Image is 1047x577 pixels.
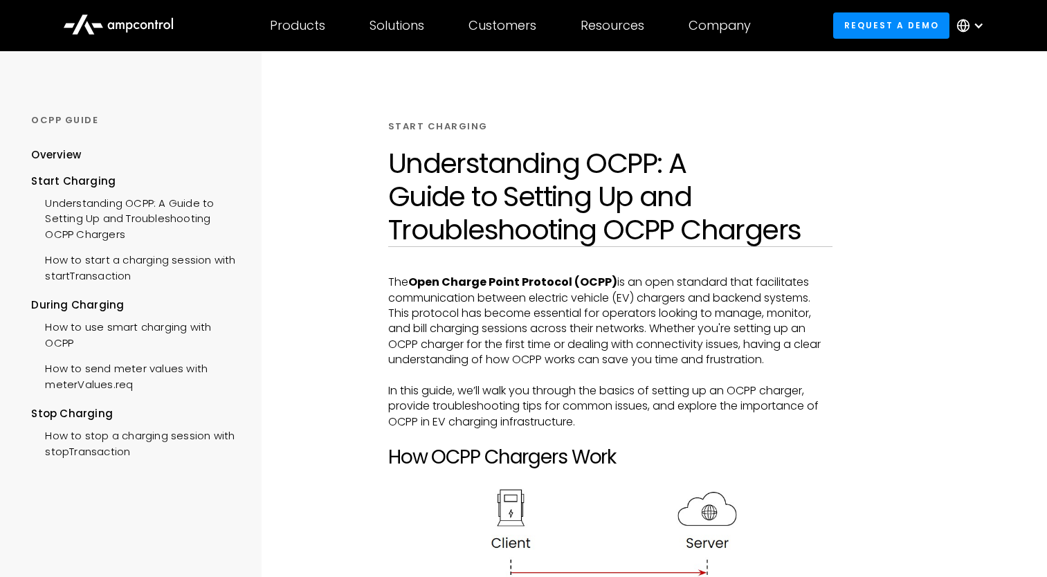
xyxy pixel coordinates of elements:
div: Company [689,18,751,33]
div: Resources [581,18,644,33]
div: Customers [468,18,536,33]
p: In this guide, we’ll walk you through the basics of setting up an OCPP charger, provide troublesh... [388,383,832,430]
div: Products [270,18,325,33]
div: OCPP GUIDE [31,114,241,127]
strong: Open Charge Point Protocol (OCPP) [408,274,617,290]
a: How to send meter values with meterValues.req [31,354,241,396]
a: Overview [31,147,81,173]
p: ‍ [388,368,832,383]
div: Solutions [370,18,424,33]
a: How to start a charging session with startTransaction [31,246,241,287]
div: Start Charging [31,174,241,189]
a: Understanding OCPP: A Guide to Setting Up and Troubleshooting OCPP Chargers [31,189,241,246]
a: Request a demo [833,12,949,38]
a: How to stop a charging session with stopTransaction [31,421,241,463]
p: ‍ [388,430,832,445]
p: The is an open standard that facilitates communication between electric vehicle (EV) chargers and... [388,275,832,367]
div: Stop Charging [31,406,241,421]
a: How to use smart charging with OCPP [31,313,241,354]
div: START CHARGING [388,120,488,133]
h1: Understanding OCPP: A Guide to Setting Up and Troubleshooting OCPP Chargers [388,147,832,246]
p: ‍ [388,468,832,484]
div: Overview [31,147,81,163]
h2: How OCPP Chargers Work [388,446,832,469]
div: During Charging [31,297,241,313]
